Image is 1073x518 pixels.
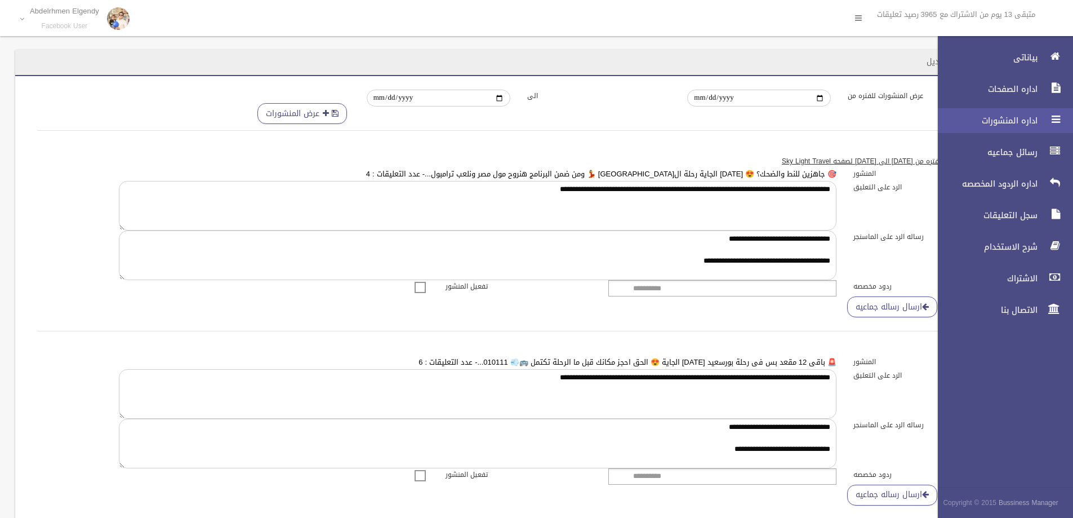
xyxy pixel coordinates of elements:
label: المنشور [845,356,1008,368]
label: ردود مخصصه [845,280,1008,293]
header: اداره المنشورات / تعديل [913,51,1022,73]
span: سجل التعليقات [928,210,1041,221]
label: ردود مخصصه [845,468,1008,481]
a: اداره المنشورات [928,108,1073,133]
strong: Bussiness Manager [999,497,1058,509]
button: عرض المنشورات [257,103,347,124]
label: عرض المنشورات للفتره من [839,90,1000,102]
label: الرد على التعليق [845,369,1008,382]
a: سجل التعليقات [928,203,1073,228]
a: اداره الردود المخصصه [928,171,1073,196]
label: الى [519,90,679,102]
a: 🚨 باقى 12 مقعد بس فى رحلة بورسعيد [DATE] الجاية 😍 الحق احجز مكانك قبل ما الرحلة تكتمل 🚌💨 010111..... [418,355,836,369]
span: بياناتى [928,52,1041,63]
label: رساله الرد على الماسنجر [845,419,1008,431]
span: Copyright © 2015 [943,497,996,509]
u: قائمه ب 50 منشور للفتره من [DATE] الى [DATE] لصفحه Sky Light Travel [782,155,1000,167]
label: رساله الرد على الماسنجر [845,231,1008,243]
span: اداره الردود المخصصه [928,178,1041,189]
a: ارسال رساله جماعيه [847,296,937,317]
span: اداره المنشورات [928,115,1041,126]
a: بياناتى [928,45,1073,70]
span: الاتصال بنا [928,304,1041,316]
label: المنشور [845,167,1008,180]
a: الاتصال بنا [928,298,1073,322]
a: شرح الاستخدام [928,234,1073,259]
label: الرد على التعليق [845,181,1008,193]
span: اداره الصفحات [928,83,1041,95]
a: رسائل جماعيه [928,140,1073,165]
span: الاشتراك [928,273,1041,284]
label: تفعيل المنشور [437,280,600,293]
span: شرح الاستخدام [928,241,1041,253]
a: الاشتراك [928,266,1073,291]
a: ارسال رساله جماعيه [847,485,937,506]
a: 🎯 جاهزين للنط والضحك؟ 😍 [DATE] الجاية رحلة ال[GEOGRAPHIC_DATA] 💃 ومن ضمن البرنامج هنروح مول مصر و... [366,167,836,181]
span: رسائل جماعيه [928,147,1041,158]
a: اداره الصفحات [928,77,1073,101]
small: Facebook User [30,22,99,30]
label: تفعيل المنشور [437,468,600,481]
p: Abdelrhmen Elgendy [30,7,99,15]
